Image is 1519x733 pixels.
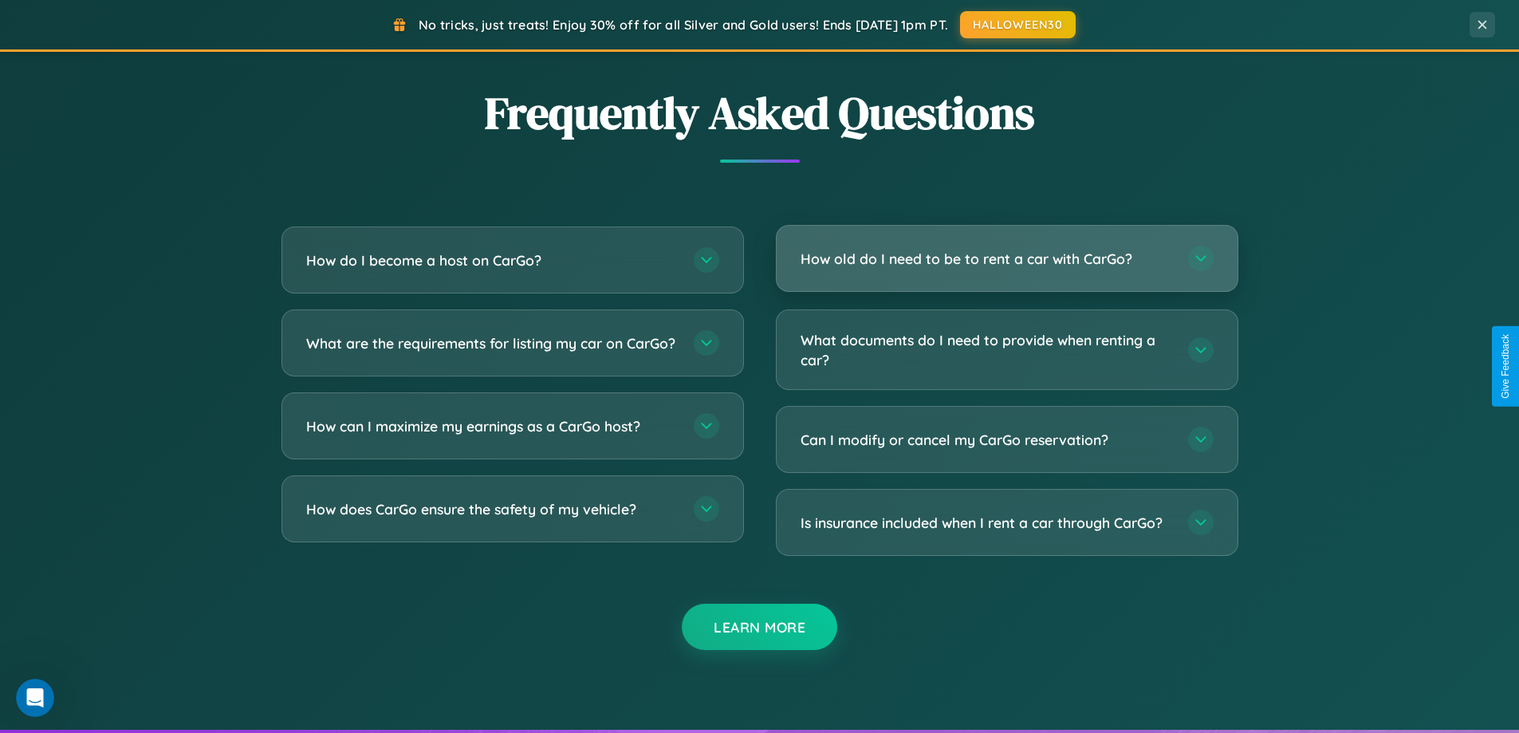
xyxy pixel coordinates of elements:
[801,430,1172,450] h3: Can I modify or cancel my CarGo reservation?
[960,11,1076,38] button: HALLOWEEN30
[419,17,948,33] span: No tricks, just treats! Enjoy 30% off for all Silver and Gold users! Ends [DATE] 1pm PT.
[16,679,54,717] iframe: Intercom live chat
[306,250,678,270] h3: How do I become a host on CarGo?
[801,249,1172,269] h3: How old do I need to be to rent a car with CarGo?
[1500,334,1511,399] div: Give Feedback
[281,82,1238,144] h2: Frequently Asked Questions
[306,499,678,519] h3: How does CarGo ensure the safety of my vehicle?
[682,604,837,650] button: Learn More
[801,513,1172,533] h3: Is insurance included when I rent a car through CarGo?
[306,416,678,436] h3: How can I maximize my earnings as a CarGo host?
[801,330,1172,369] h3: What documents do I need to provide when renting a car?
[306,333,678,353] h3: What are the requirements for listing my car on CarGo?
